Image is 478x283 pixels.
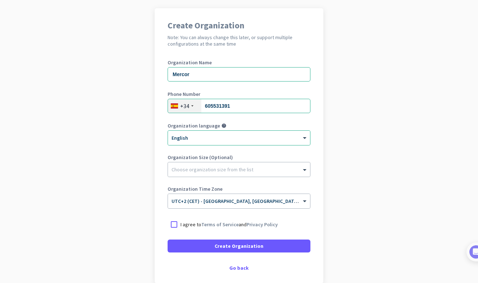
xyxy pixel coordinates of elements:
[168,240,310,252] button: Create Organization
[181,221,278,228] p: I agree to and
[168,21,310,30] h1: Create Organization
[168,155,310,160] label: Organization Size (Optional)
[180,102,189,110] div: +34
[168,265,310,270] div: Go back
[168,60,310,65] label: Organization Name
[168,99,310,113] input: 810 12 34 56
[168,67,310,82] input: What is the name of your organization?
[215,242,263,250] span: Create Organization
[201,221,239,228] a: Terms of Service
[168,92,310,97] label: Phone Number
[168,186,310,191] label: Organization Time Zone
[168,34,310,47] h2: Note: You can always change this later, or support multiple configurations at the same time
[168,123,220,128] label: Organization language
[221,123,226,128] i: help
[247,221,278,228] a: Privacy Policy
